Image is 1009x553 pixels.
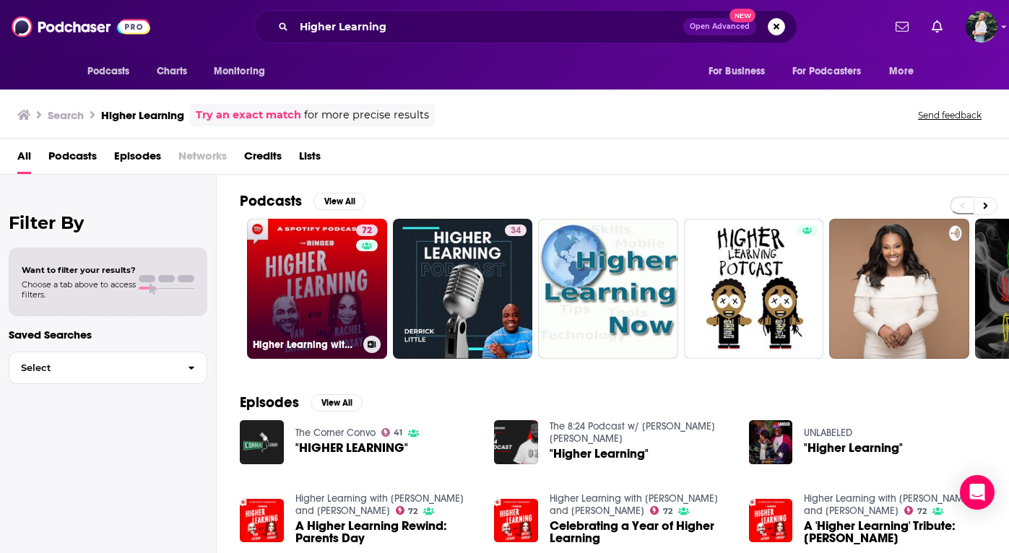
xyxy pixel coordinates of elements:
span: 72 [663,508,672,515]
a: The Corner Convo [295,427,376,439]
button: open menu [879,58,932,85]
a: 34 [505,225,527,236]
a: Higher Learning with Van Lathan and Rachel Lindsay [295,492,464,517]
a: Try an exact match [196,107,301,123]
a: A Higher Learning Rewind: Parents Day [295,520,477,544]
a: 41 [381,428,403,437]
img: A Higher Learning Rewind: Parents Day [240,499,284,543]
p: Saved Searches [9,328,207,341]
button: open menu [698,58,784,85]
a: All [17,144,31,174]
span: 34 [511,224,521,238]
a: A 'Higher Learning' Tribute: Van Lathan Sr. [804,520,986,544]
a: "Higher Learning" [804,442,903,454]
a: 72 [356,225,378,236]
span: For Podcasters [792,61,862,82]
h2: Episodes [240,393,299,412]
a: PodcastsView All [240,192,365,210]
span: Logged in as ginny24232 [966,11,997,43]
a: EpisodesView All [240,393,363,412]
h2: Podcasts [240,192,302,210]
img: A 'Higher Learning' Tribute: Van Lathan Sr. [749,499,793,543]
span: New [729,9,755,22]
button: Select [9,352,207,384]
span: Choose a tab above to access filters. [22,279,136,300]
img: "HIGHER LEARNING" [240,420,284,464]
h3: Higher Learning [101,108,184,122]
a: Show notifications dropdown [926,14,948,39]
a: Celebrating a Year of Higher Learning [550,520,732,544]
img: "Higher Learning" [749,420,793,464]
a: Lists [299,144,321,174]
a: Charts [147,58,196,85]
button: Send feedback [914,109,986,121]
div: Search podcasts, credits, & more... [254,10,797,43]
button: View All [311,394,363,412]
a: "Higher Learning" [550,448,649,460]
span: Open Advanced [690,23,750,30]
a: 72 [650,506,672,515]
h3: Search [48,108,84,122]
span: for more precise results [304,107,429,123]
a: "HIGHER LEARNING" [295,442,408,454]
a: Podcasts [48,144,97,174]
span: Monitoring [214,61,265,82]
span: For Business [709,61,766,82]
h3: Higher Learning with [PERSON_NAME] and [PERSON_NAME] [253,339,358,351]
a: 72 [904,506,927,515]
a: The 8:24 Podcast w/ POPE Chuck Paul [550,420,715,445]
button: Show profile menu [966,11,997,43]
div: Open Intercom Messenger [960,475,995,510]
button: open menu [204,58,284,85]
span: 41 [394,430,402,436]
img: Podchaser - Follow, Share and Rate Podcasts [12,13,150,40]
button: Open AdvancedNew [683,18,756,35]
span: A 'Higher Learning' Tribute: [PERSON_NAME] [804,520,986,544]
span: 72 [408,508,417,515]
a: UNLABELED [804,427,852,439]
a: Episodes [114,144,161,174]
span: 72 [362,224,372,238]
h2: Filter By [9,212,207,233]
button: open menu [783,58,883,85]
span: Charts [157,61,188,82]
button: open menu [77,58,149,85]
img: "Higher Learning" [494,420,538,464]
span: Want to filter your results? [22,265,136,275]
span: 72 [917,508,927,515]
a: 72Higher Learning with [PERSON_NAME] and [PERSON_NAME] [247,219,387,359]
img: Celebrating a Year of Higher Learning [494,499,538,543]
span: Podcasts [87,61,130,82]
a: 72 [396,506,418,515]
span: Networks [178,144,227,174]
span: Select [9,363,176,373]
button: View All [313,193,365,210]
a: Credits [244,144,282,174]
a: Higher Learning with Van Lathan and Rachel Lindsay [550,492,718,517]
span: More [889,61,914,82]
a: Show notifications dropdown [890,14,914,39]
img: User Profile [966,11,997,43]
a: Higher Learning with Van Lathan and Rachel Lindsay [804,492,972,517]
a: 34 [393,219,533,359]
input: Search podcasts, credits, & more... [294,15,683,38]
